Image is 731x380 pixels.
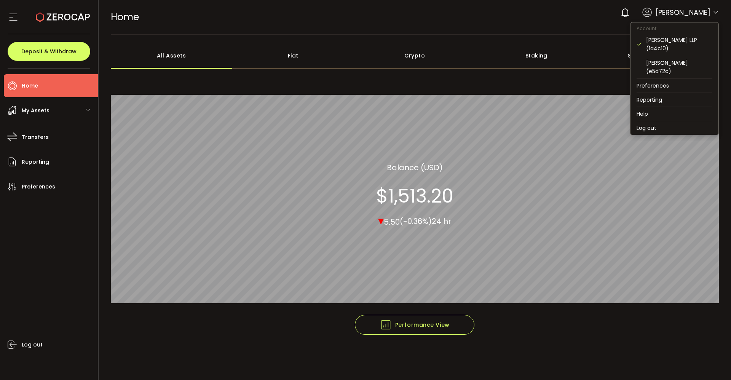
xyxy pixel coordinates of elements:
span: (-0.36%) [400,216,432,227]
span: 5.50 [384,216,400,227]
span: Deposit & Withdraw [21,49,77,54]
span: Account [630,25,662,32]
div: [PERSON_NAME] LLP (1a4c10) [646,36,712,53]
div: All Assets [111,42,233,69]
span: Reporting [22,156,49,168]
iframe: Chat Widget [642,298,731,380]
li: Preferences [630,79,718,93]
span: Performance View [380,319,450,331]
span: [PERSON_NAME] [656,7,710,18]
div: Staking [476,42,597,69]
span: Home [111,10,139,24]
div: Structured Products [597,42,719,69]
button: Deposit & Withdraw [8,42,90,61]
li: Reporting [630,93,718,107]
span: 24 hr [432,216,451,227]
div: Fiat [232,42,354,69]
span: Transfers [22,132,49,143]
button: Performance View [355,315,474,335]
div: [PERSON_NAME] (e5d72c) [646,59,712,75]
span: ▾ [378,212,384,228]
span: My Assets [22,105,49,116]
li: Help [630,107,718,121]
div: Crypto [354,42,476,69]
span: Log out [22,339,43,350]
section: Balance (USD) [387,161,443,173]
span: [PERSON_NAME] LLP (1a4c10) [631,21,719,30]
li: Log out [630,121,718,135]
span: Preferences [22,181,55,192]
section: $1,513.20 [376,184,453,207]
span: Home [22,80,38,91]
